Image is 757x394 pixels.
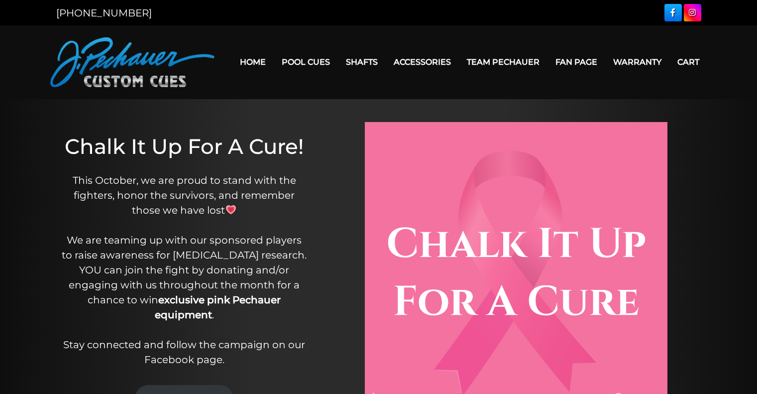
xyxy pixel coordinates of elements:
[155,294,281,321] strong: exclusive pink Pechauer equipment
[547,49,605,75] a: Fan Page
[274,49,338,75] a: Pool Cues
[669,49,707,75] a: Cart
[226,205,236,215] img: 💗
[605,49,669,75] a: Warranty
[338,49,386,75] a: Shafts
[50,37,215,87] img: Pechauer Custom Cues
[386,49,459,75] a: Accessories
[459,49,547,75] a: Team Pechauer
[62,134,307,159] h1: Chalk It Up For A Cure!
[56,7,152,19] a: [PHONE_NUMBER]
[232,49,274,75] a: Home
[62,173,307,367] p: This October, we are proud to stand with the fighters, honor the survivors, and remember those we...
